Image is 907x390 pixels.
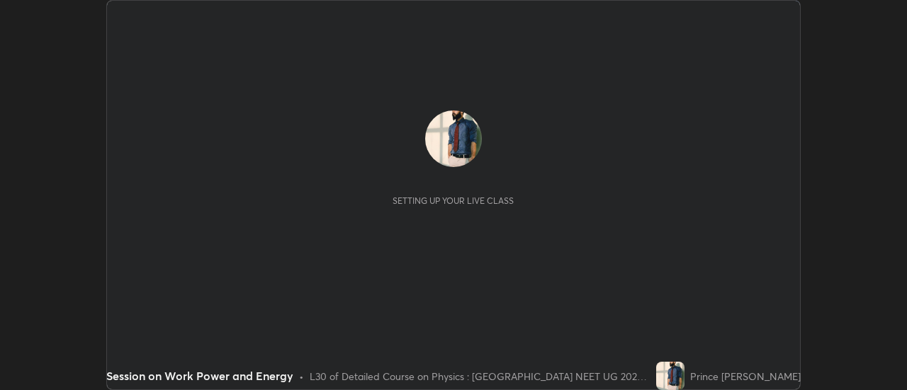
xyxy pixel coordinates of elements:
[393,195,514,206] div: Setting up your live class
[299,369,304,384] div: •
[106,367,293,384] div: Session on Work Power and Energy
[656,362,685,390] img: 96122d21c5e7463d91715a36403f4a25.jpg
[310,369,650,384] div: L30 of Detailed Course on Physics : [GEOGRAPHIC_DATA] NEET UG 2026 Conquer 2
[425,110,482,167] img: 96122d21c5e7463d91715a36403f4a25.jpg
[690,369,801,384] div: Prince [PERSON_NAME]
